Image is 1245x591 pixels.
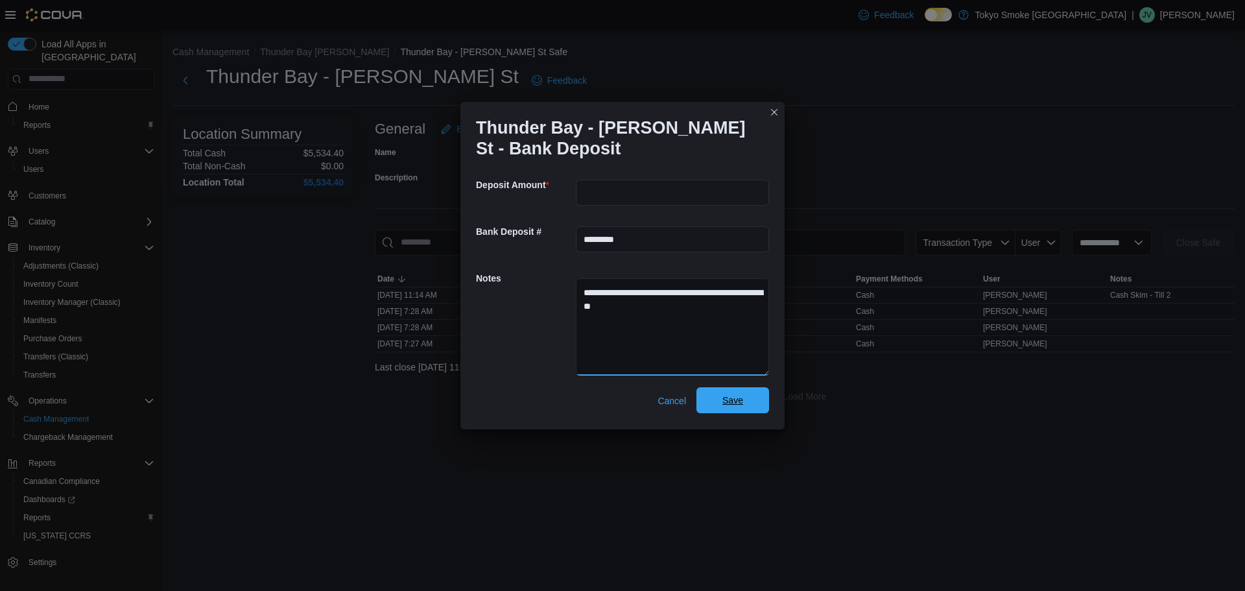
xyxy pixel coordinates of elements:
h1: Thunder Bay - [PERSON_NAME] St - Bank Deposit [476,117,759,159]
button: Closes this modal window [766,104,782,120]
h5: Notes [476,265,573,291]
span: Cancel [658,394,686,407]
button: Save [696,387,769,413]
span: Save [722,394,743,407]
button: Cancel [652,388,691,414]
h5: Bank Deposit # [476,219,573,245]
h5: Deposit Amount [476,172,573,198]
